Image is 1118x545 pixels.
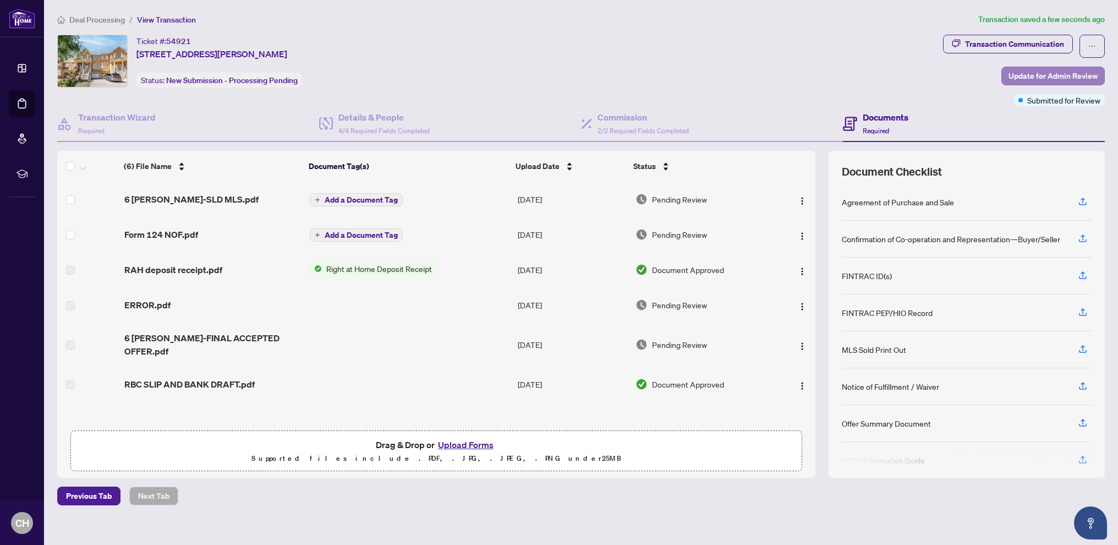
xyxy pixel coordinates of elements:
button: Transaction Communication [943,35,1073,53]
span: Upload Date [516,160,560,172]
div: FINTRAC PEP/HIO Record [842,307,933,319]
span: Status [633,160,656,172]
h4: Transaction Wizard [78,111,156,124]
img: Status Icon [310,263,322,275]
span: Required [863,127,889,135]
button: Status IconRight at Home Deposit Receipt [310,263,436,275]
button: Logo [793,226,811,243]
span: Drag & Drop orUpload FormsSupported files include .PDF, .JPG, .JPEG, .PNG under25MB [71,431,802,472]
button: Update for Admin Review [1001,67,1105,85]
button: Add a Document Tag [310,193,403,206]
th: Document Tag(s) [304,151,511,182]
h4: Commission [598,111,689,124]
li: / [129,13,133,26]
span: Deal Processing [69,15,125,25]
span: ERROR.pdf [124,298,171,312]
p: Supported files include .PDF, .JPG, .JPEG, .PNG under 25 MB [78,452,795,465]
span: Document Checklist [842,164,942,179]
img: Logo [798,232,807,241]
span: Form 124 NOF.pdf [124,228,198,241]
button: Add a Document Tag [310,193,403,207]
span: RBC SLIP AND BANK DRAFT.pdf [124,378,255,391]
h4: Documents [863,111,908,124]
span: Add a Document Tag [325,231,398,239]
span: Add a Document Tag [325,196,398,204]
span: 54921 [166,36,191,46]
h4: Details & People [338,111,430,124]
button: Upload Forms [435,438,497,452]
img: Document Status [635,193,648,205]
span: (6) File Name [124,160,172,172]
button: Next Tab [129,487,178,505]
span: 2/2 Required Fields Completed [598,127,689,135]
button: Add a Document Tag [310,228,403,242]
span: Document Approved [652,378,724,390]
div: Agreement of Purchase and Sale [842,196,954,208]
span: ellipsis [1088,42,1096,50]
td: [DATE] [513,287,632,323]
div: Offer Summary Document [842,417,931,429]
span: Document Approved [652,264,724,276]
span: CH [15,515,29,531]
td: [DATE] [513,217,632,252]
img: Logo [798,267,807,276]
span: Pending Review [652,299,707,311]
div: Status: [136,73,302,88]
img: Document Status [635,378,648,390]
button: Previous Tab [57,487,120,505]
article: Transaction saved a few seconds ago [978,13,1105,26]
span: Previous Tab [66,487,112,505]
span: 4/4 Required Fields Completed [338,127,430,135]
div: Transaction Communication [965,35,1064,53]
span: Pending Review [652,228,707,241]
span: Drag & Drop or [376,438,497,452]
span: New Submission - Processing Pending [166,75,298,85]
span: home [57,16,65,24]
span: Right at Home Deposit Receipt [322,263,436,275]
span: View Transaction [137,15,196,25]
img: logo [9,8,35,29]
th: (6) File Name [119,151,304,182]
button: Logo [793,190,811,208]
span: plus [315,197,320,203]
button: Logo [793,296,811,314]
button: Open asap [1074,506,1107,539]
img: Document Status [635,299,648,311]
td: [DATE] [513,367,632,402]
span: RAH deposit receipt.pdf [124,263,222,276]
th: Upload Date [511,151,629,182]
button: Logo [793,261,811,279]
div: MLS Sold Print Out [842,344,906,356]
img: Logo [798,342,807,351]
span: Submitted for Review [1027,94,1100,106]
th: Status [629,151,772,182]
img: Logo [798,302,807,311]
img: Document Status [635,339,648,351]
span: 6 [PERSON_NAME]-SLD MLS.pdf [124,193,259,206]
span: [STREET_ADDRESS][PERSON_NAME] [136,47,287,61]
img: IMG-N12307743_1.jpg [58,35,127,87]
span: Update for Admin Review [1009,67,1098,85]
td: [DATE] [513,323,632,367]
div: Notice of Fulfillment / Waiver [842,380,939,393]
img: Document Status [635,228,648,241]
span: 6 [PERSON_NAME]-FINAL ACCEPTED OFFER.pdf [124,331,302,358]
img: Document Status [635,264,648,276]
td: [DATE] [513,182,632,217]
span: Pending Review [652,193,707,205]
div: Confirmation of Co-operation and Representation—Buyer/Seller [842,233,1060,245]
span: Pending Review [652,339,707,351]
span: plus [315,232,320,238]
button: Logo [793,375,811,393]
div: FINTRAC ID(s) [842,270,892,282]
div: Ticket #: [136,35,191,47]
button: Logo [793,336,811,353]
td: [DATE] [513,252,632,287]
span: Required [78,127,105,135]
img: Logo [798,197,807,205]
img: Logo [798,381,807,390]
